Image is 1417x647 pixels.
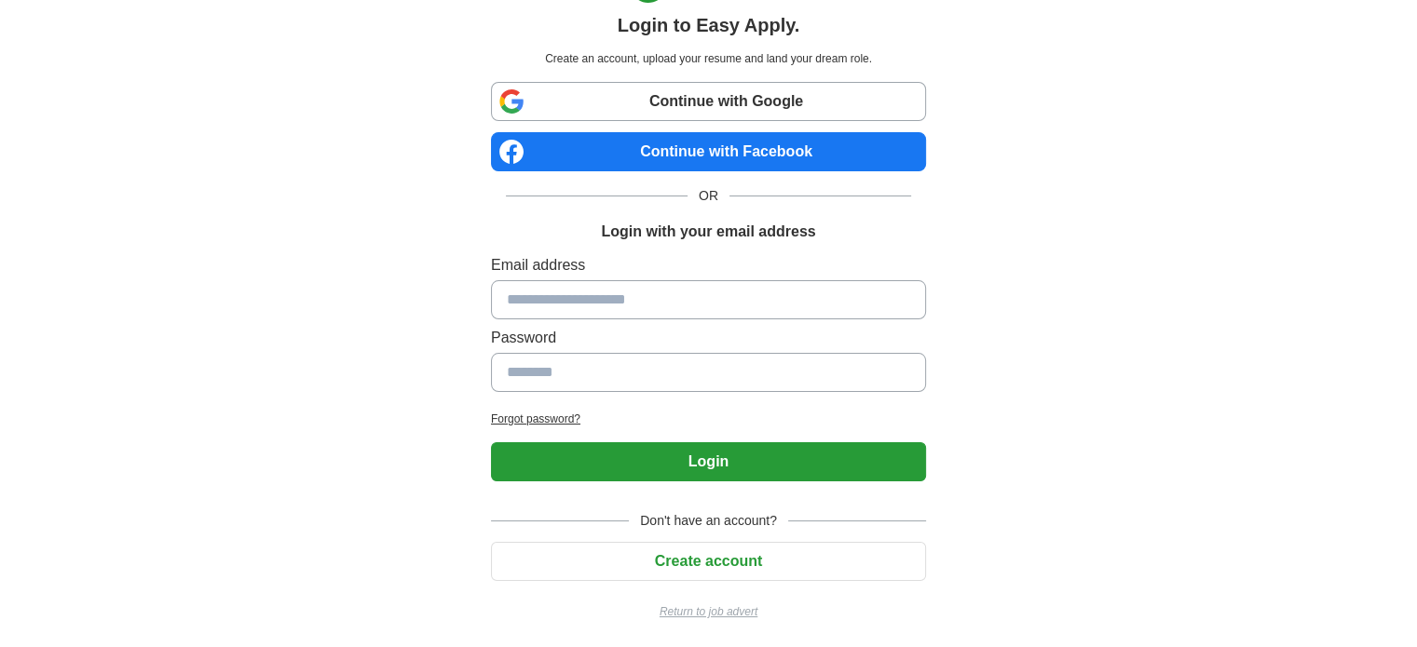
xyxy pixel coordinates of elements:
a: Create account [491,553,926,569]
a: Continue with Facebook [491,132,926,171]
span: OR [688,186,729,206]
a: Return to job advert [491,603,926,620]
a: Continue with Google [491,82,926,121]
button: Create account [491,542,926,581]
a: Forgot password? [491,411,926,427]
h1: Login with your email address [601,221,815,243]
label: Password [491,327,926,349]
h1: Login to Easy Apply. [618,11,800,39]
p: Create an account, upload your resume and land your dream role. [495,50,922,67]
button: Login [491,442,926,481]
label: Email address [491,254,926,276]
span: Don't have an account? [629,511,788,531]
